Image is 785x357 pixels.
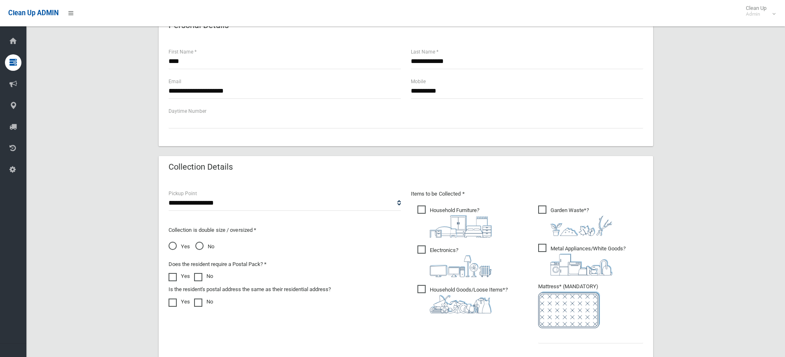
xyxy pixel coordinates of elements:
header: Collection Details [159,159,243,175]
small: Admin [746,11,766,17]
img: 36c1b0289cb1767239cdd3de9e694f19.png [551,254,612,275]
img: aa9efdbe659d29b613fca23ba79d85cb.png [430,215,492,238]
img: b13cc3517677393f34c0a387616ef184.png [430,295,492,313]
span: Mattress* (MANDATORY) [538,283,643,328]
span: Yes [169,242,190,252]
i: ? [430,207,492,238]
span: Clean Up ADMIN [8,9,59,17]
img: 4fd8a5c772b2c999c83690221e5242e0.png [551,215,612,236]
label: Does the resident require a Postal Pack? * [169,259,267,269]
img: e7408bece873d2c1783593a074e5cb2f.png [538,292,600,328]
span: Clean Up [742,5,775,17]
p: Collection is double size / oversized * [169,225,401,235]
label: No [194,297,213,307]
i: ? [430,247,492,277]
label: Yes [169,271,190,281]
span: Metal Appliances/White Goods [538,244,626,275]
span: Garden Waste* [538,205,612,236]
p: Items to be Collected * [411,189,643,199]
img: 394712a680b73dbc3d2a6a3a7ffe5a07.png [430,255,492,277]
span: No [195,242,214,252]
i: ? [430,287,508,313]
label: Yes [169,297,190,307]
label: No [194,271,213,281]
span: Household Goods/Loose Items* [417,285,508,313]
span: Electronics [417,245,492,277]
label: Is the resident's postal address the same as their residential address? [169,285,331,294]
i: ? [551,207,612,236]
i: ? [551,245,626,275]
span: Household Furniture [417,205,492,238]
